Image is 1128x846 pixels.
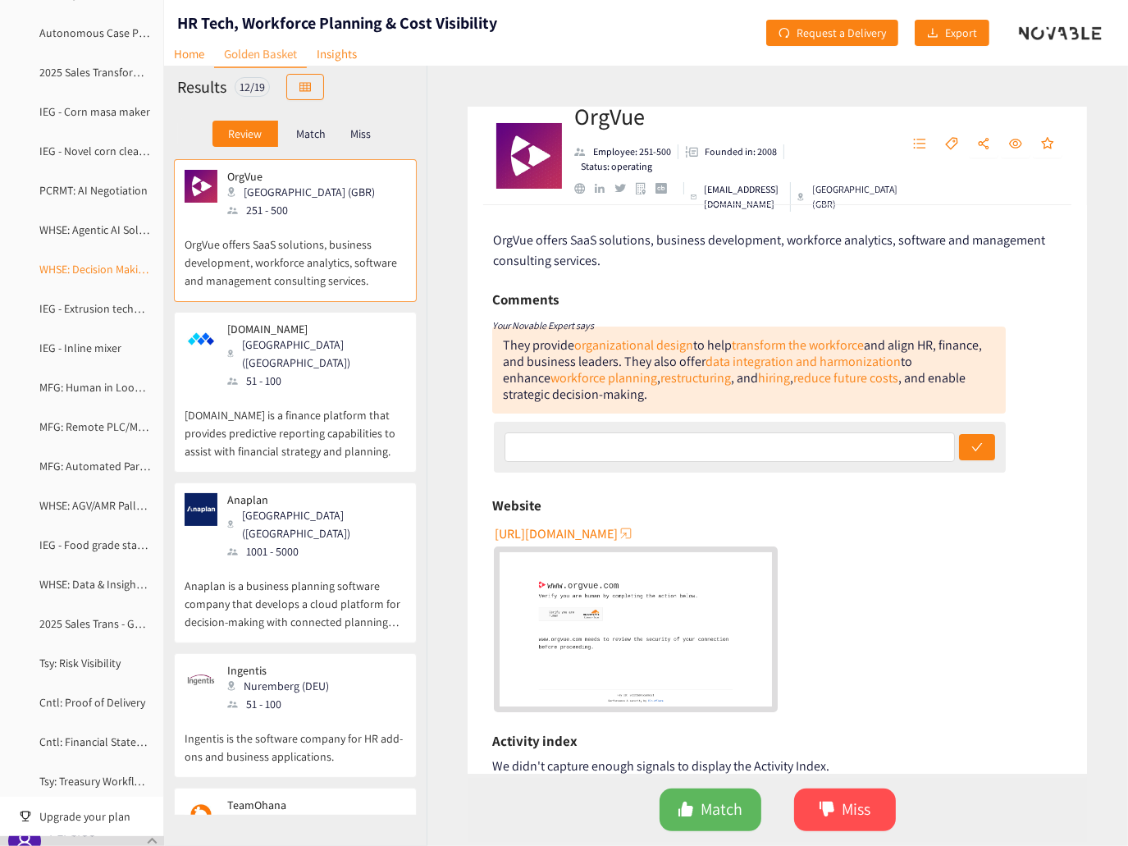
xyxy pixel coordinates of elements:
[296,127,326,140] p: Match
[503,336,982,403] div: They provide to help and align HR, finance, and business leaders. They also offer to enhance , , ...
[185,390,406,460] p: [DOMAIN_NAME] is a finance platform that provides predictive reporting capabilities to assist wit...
[660,789,761,831] button: likeMatch
[704,182,783,212] p: [EMAIL_ADDRESS][DOMAIN_NAME]
[927,27,938,40] span: download
[977,137,990,152] span: share-alt
[177,11,497,34] h1: HR Tech, Workforce Planning & Cost Visibility
[492,493,541,518] h6: Website
[705,144,777,159] p: Founded in: 2008
[227,336,404,372] div: [GEOGRAPHIC_DATA] ([GEOGRAPHIC_DATA])
[819,801,835,820] span: dislike
[614,184,635,192] a: twitter
[678,144,784,159] li: Founded in year
[227,542,404,560] div: 1001 - 5000
[496,123,562,189] img: Company Logo
[500,552,773,706] a: website
[39,774,210,789] a: Tsy: Treasury Workflow Automation
[797,24,886,42] span: Request a Delivery
[636,182,656,194] a: google maps
[492,729,578,753] h6: Activity index
[39,537,196,552] a: IEG - Food grade starch recovery
[39,459,350,473] a: MFG: Automated Parts Checkout Systems for Engineering Stores
[794,789,896,831] button: dislikeMiss
[766,20,898,46] button: redoRequest a Delivery
[39,104,150,119] a: IEG - Corn masa maker
[185,170,217,203] img: Snapshot of the company's website
[307,41,367,66] a: Insights
[706,353,901,370] a: data integration and harmonization
[20,811,31,822] span: trophy
[39,498,200,513] a: WHSE: AGV/AMR Pallet Movement
[227,170,375,183] p: OrgVue
[350,127,371,140] p: Miss
[574,183,595,194] a: website
[793,369,898,386] a: reduce future costs
[701,797,742,822] span: Match
[492,756,1062,776] div: We didn't capture enough signals to display the Activity Index.
[227,183,385,201] div: [GEOGRAPHIC_DATA] (GBR)
[235,77,270,97] div: 12 / 19
[227,493,395,506] p: Anaplan
[1041,137,1054,152] span: star
[227,506,404,542] div: [GEOGRAPHIC_DATA] ([GEOGRAPHIC_DATA])
[915,20,989,46] button: downloadExport
[492,319,594,332] i: Your Novable Expert says
[595,184,614,194] a: linkedin
[286,74,324,100] button: table
[581,159,652,174] p: Status: operating
[39,616,189,631] a: 2025 Sales Trans - Gamification
[500,552,773,706] img: Snapshot of the Company's website
[39,695,145,710] a: Cntl: Proof of Delivery
[574,336,693,354] a: organizational design
[39,734,167,749] a: Cntl: Financial Statements
[39,25,167,40] a: Autonomous Case Picking
[492,287,559,312] h6: Comments
[185,322,217,355] img: Snapshot of the company's website
[905,131,934,158] button: unordered-list
[185,664,217,697] img: Snapshot of the company's website
[969,131,998,158] button: share-alt
[779,27,790,40] span: redo
[1046,767,1128,846] iframe: Chat Widget
[39,144,217,158] a: IEG - Novel corn cleaning technology
[227,677,339,695] div: Nuremberg (DEU)
[185,798,217,831] img: Snapshot of the company's website
[299,81,311,94] span: table
[39,262,226,277] a: WHSE: Decision Making AI (Warehouse)
[593,144,671,159] p: Employee: 251-500
[185,219,406,290] p: OrgVue offers SaaS solutions, business development, workforce analytics, software and management ...
[39,65,238,80] a: 2025 Sales Transformation - Gamification
[1009,137,1022,152] span: eye
[913,137,926,152] span: unordered-list
[39,183,148,198] a: PCRMT: AI Negotiation
[39,222,229,237] a: WHSE: Agentic AI Solution (Warehouse)
[39,656,121,670] a: Tsy: Risk Visibility
[227,695,339,713] div: 51 - 100
[39,380,256,395] a: MFG: Human in Loop Predictive Maintenance
[39,800,151,833] span: Upgrade your plan
[214,41,307,68] a: Golden Basket
[39,341,121,355] a: IEG - Inline mixer
[574,144,678,159] li: Employees
[732,336,864,354] a: transform the workforce
[758,369,790,386] a: hiring
[495,524,618,544] span: [URL][DOMAIN_NAME]
[185,560,406,631] p: Anaplan is a business planning software company that develops a cloud platform for decision-makin...
[227,798,395,812] p: TeamOhana
[39,577,239,592] a: WHSE: Data & Insights Correlation Engine
[1001,131,1030,158] button: eye
[574,159,652,174] li: Status
[1033,131,1062,158] button: star
[164,41,214,66] a: Home
[945,24,977,42] span: Export
[228,127,262,140] p: Review
[842,797,870,822] span: Miss
[177,75,226,98] h2: Results
[185,493,217,526] img: Snapshot of the company's website
[797,182,899,212] div: [GEOGRAPHIC_DATA] (GBR)
[971,441,983,455] span: check
[550,369,657,386] a: workforce planning
[945,137,958,152] span: tag
[574,100,842,133] h2: OrgVue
